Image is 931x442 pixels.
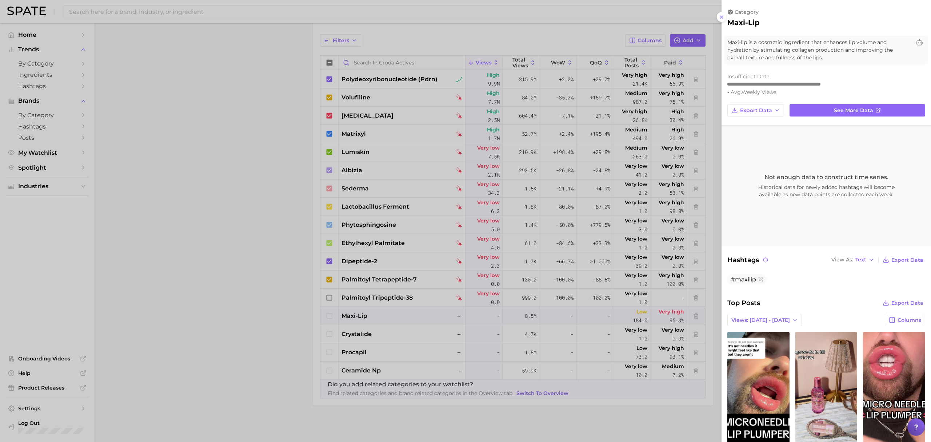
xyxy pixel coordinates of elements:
button: View AsText [830,255,876,265]
button: Views: [DATE] - [DATE] [727,314,802,326]
button: Export Data [727,104,784,117]
span: See more data [834,107,873,114]
span: weekly views [731,89,776,95]
span: Export Data [740,107,772,114]
span: Maxi-lip is a cosmetic ingredient that enhances lip volume and hydration by stimulating collagen ... [727,39,911,62]
span: Columns [898,317,921,323]
span: Text [855,258,866,262]
button: Columns [885,314,925,326]
span: Not enough data to construct time series. [764,174,888,181]
button: Flag as miscategorized or irrelevant [758,277,763,283]
span: View As [831,258,853,262]
button: Export Data [881,298,925,308]
span: category [735,9,759,15]
div: – / 10 [727,83,820,86]
span: Views: [DATE] - [DATE] [731,317,790,323]
div: Insufficient Data [727,73,820,80]
abbr: average [731,89,742,95]
a: See more data [790,104,925,117]
span: #maxilip [731,276,756,283]
span: Hashtags [727,255,769,265]
span: Export Data [891,300,923,306]
span: Top Posts [727,298,760,308]
h2: maxi-lip [727,18,760,27]
span: - [727,89,731,95]
span: Historical data for newly added hashtags will become available as new data points are collected e... [722,183,931,198]
button: Export Data [881,255,925,265]
span: Export Data [891,257,923,263]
